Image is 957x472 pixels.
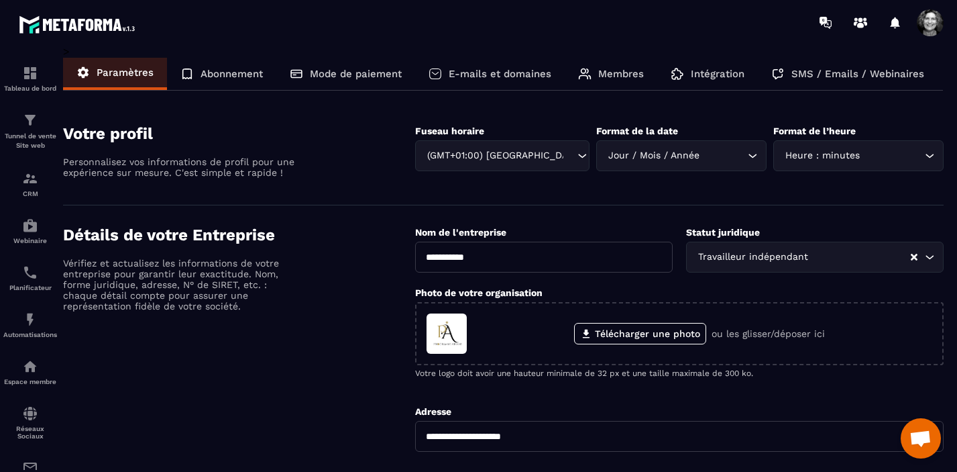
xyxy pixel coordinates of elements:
[3,425,57,440] p: Réseaux Sociaux
[782,148,862,163] span: Heure : minutes
[901,418,941,459] div: Ouvrir le chat
[3,301,57,348] a: automationsautomationsAutomatisations
[22,406,38,422] img: social-network
[791,68,924,80] p: SMS / Emails / Webinaires
[3,55,57,102] a: formationformationTableau de bord
[97,66,154,79] p: Paramètres
[415,406,451,417] label: Adresse
[22,265,38,281] img: scheduler
[3,132,57,150] p: Tunnel de vente Site web
[3,331,57,338] p: Automatisations
[596,140,767,171] div: Search for option
[63,124,415,143] h4: Votre profil
[596,126,678,136] label: Format de la date
[598,68,644,80] p: Membres
[19,12,139,37] img: logo
[3,348,57,395] a: automationsautomationsEspace membre
[695,250,811,265] span: Travailleur indépendant
[691,68,744,80] p: Intégration
[3,395,57,450] a: social-networksocial-networkRéseaux Sociaux
[3,102,57,160] a: formationformationTunnel de vente Site web
[63,156,298,178] p: Personnalisez vos informations de profil pour une expérience sur mesure. C'est simple et rapide !
[22,218,38,234] img: automations
[773,140,944,171] div: Search for option
[3,237,57,244] p: Webinaire
[3,207,57,254] a: automationsautomationsWebinaire
[415,287,543,298] label: Photo de votre organisation
[22,65,38,81] img: formation
[574,323,706,344] label: Télécharger une photo
[605,148,702,163] span: Jour / Mois / Année
[686,227,760,238] label: Statut juridique
[862,148,921,163] input: Search for option
[415,227,506,238] label: Nom de l'entreprise
[424,148,564,163] span: (GMT+01:00) [GEOGRAPHIC_DATA]
[3,85,57,92] p: Tableau de bord
[63,226,415,244] h4: Détails de votre Entreprise
[22,359,38,375] img: automations
[415,126,484,136] label: Fuseau horaire
[686,242,944,273] div: Search for option
[22,112,38,128] img: formation
[564,148,574,163] input: Search for option
[3,254,57,301] a: schedulerschedulerPlanificateur
[310,68,402,80] p: Mode de paiement
[415,140,589,171] div: Search for option
[201,68,263,80] p: Abonnement
[3,284,57,291] p: Planificateur
[22,312,38,328] img: automations
[911,252,917,263] button: Clear Selected
[3,190,57,197] p: CRM
[3,160,57,207] a: formationformationCRM
[702,148,744,163] input: Search for option
[415,369,944,378] p: Votre logo doit avoir une hauteur minimale de 32 px et une taille maximale de 300 ko.
[3,378,57,385] p: Espace membre
[712,328,825,339] p: ou les glisser/déposer ici
[63,258,298,312] p: Vérifiez et actualisez les informations de votre entreprise pour garantir leur exactitude. Nom, f...
[773,126,856,136] label: Format de l’heure
[22,171,38,187] img: formation
[449,68,551,80] p: E-mails et domaines
[811,250,909,265] input: Search for option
